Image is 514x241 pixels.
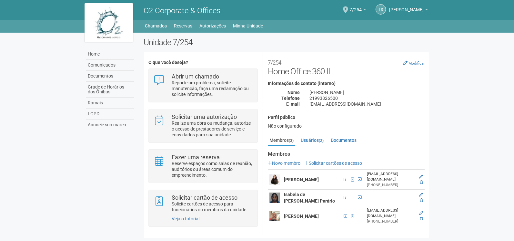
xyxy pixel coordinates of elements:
[86,109,134,120] a: LGPD
[86,60,134,71] a: Comunicados
[144,37,430,47] h2: Unidade 7/254
[376,4,386,15] a: LS
[420,180,423,184] a: Excluir membro
[172,154,220,161] strong: Fazer uma reserva
[284,177,319,182] strong: [PERSON_NAME]
[172,201,253,213] p: Solicite cartões de acesso para funcionários ou membros da unidade.
[281,96,300,101] strong: Telefone
[172,161,253,178] p: Reserve espaços como salas de reunião, auditórios ou áreas comum do empreendimento.
[154,195,253,213] a: Solicitar cartão de acesso Solicite cartões de acesso para funcionários ou membros da unidade.
[86,120,134,130] a: Anuncie sua marca
[367,208,414,219] div: [EMAIL_ADDRESS][DOMAIN_NAME]
[289,138,294,143] small: (3)
[349,8,366,13] a: 7/254
[419,211,423,215] a: Editar membro
[286,101,300,107] strong: E-mail
[154,154,253,178] a: Fazer uma reserva Reserve espaços como salas de reunião, auditórios ou áreas comum do empreendime...
[268,81,425,86] h4: Informações de contato (interno)
[269,211,280,221] img: user.png
[389,8,428,13] a: [PERSON_NAME]
[349,1,362,12] span: 7/254
[284,214,319,219] strong: [PERSON_NAME]
[268,123,425,129] div: Não configurado
[86,98,134,109] a: Ramais
[269,193,280,203] img: user.png
[269,174,280,185] img: user.png
[172,113,237,120] strong: Solicitar uma autorização
[408,61,425,66] small: Modificar
[319,138,324,143] small: (2)
[268,135,295,146] a: Membros(3)
[268,59,281,66] small: 7/254
[419,193,423,197] a: Editar membro
[233,21,263,30] a: Minha Unidade
[172,194,237,201] strong: Solicitar cartão de acesso
[154,74,253,97] a: Abrir um chamado Reporte um problema, solicite manutenção, faça uma reclamação ou solicite inform...
[420,198,423,203] a: Excluir membro
[174,21,192,30] a: Reservas
[145,21,167,30] a: Chamados
[86,49,134,60] a: Home
[367,182,414,188] div: [PHONE_NUMBER]
[329,135,358,145] a: Documentos
[85,3,133,42] img: logo.jpg
[367,219,414,224] div: [PHONE_NUMBER]
[268,57,425,76] h2: Home Office 360 II
[305,101,429,107] div: [EMAIL_ADDRESS][DOMAIN_NAME]
[284,192,335,204] strong: Isabela de [PERSON_NAME] Perário
[389,1,424,12] span: Leonardo Sperle Ferreira Lage
[268,151,425,157] strong: Membros
[420,216,423,221] a: Excluir membro
[305,95,429,101] div: 21993826500
[287,90,300,95] strong: Nome
[86,71,134,82] a: Documentos
[268,161,300,166] a: Novo membro
[299,135,325,145] a: Usuários(2)
[86,82,134,98] a: Grade de Horários dos Ônibus
[144,6,220,15] span: O2 Corporate & Offices
[172,120,253,138] p: Realize uma obra ou mudança, autorize o acesso de prestadores de serviço e convidados para sua un...
[305,161,362,166] a: Solicitar cartões de acesso
[172,73,219,80] strong: Abrir um chamado
[148,60,258,65] h4: O que você deseja?
[305,89,429,95] div: [PERSON_NAME]
[268,115,425,120] h4: Perfil público
[403,60,425,66] a: Modificar
[419,174,423,179] a: Editar membro
[172,216,199,221] a: Veja o tutorial
[172,80,253,97] p: Reporte um problema, solicite manutenção, faça uma reclamação ou solicite informações.
[154,114,253,138] a: Solicitar uma autorização Realize uma obra ou mudança, autorize o acesso de prestadores de serviç...
[199,21,226,30] a: Autorizações
[367,171,414,182] div: [EMAIL_ADDRESS][DOMAIN_NAME]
